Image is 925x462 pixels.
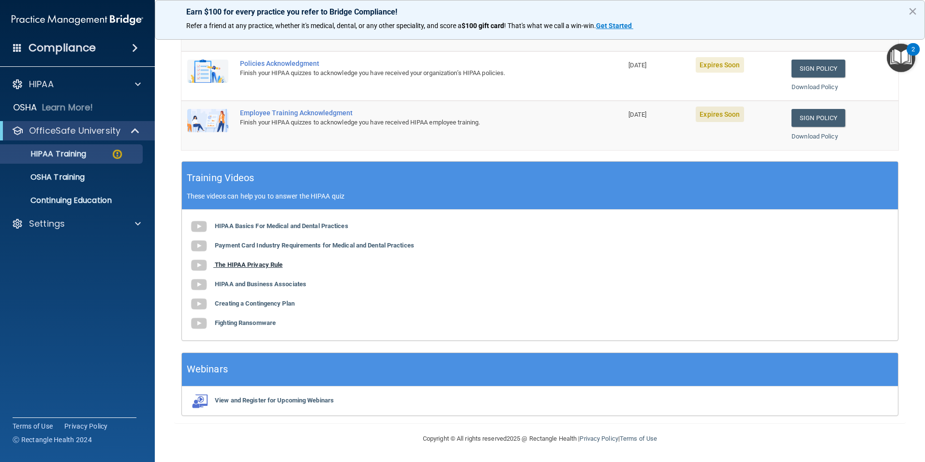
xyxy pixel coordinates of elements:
img: gray_youtube_icon.38fcd6cc.png [189,294,209,314]
a: Download Policy [791,133,838,140]
b: Payment Card Industry Requirements for Medical and Dental Practices [215,242,414,249]
h4: Compliance [29,41,96,55]
h5: Training Videos [187,169,254,186]
div: Copyright © All rights reserved 2025 @ Rectangle Health | | [363,423,716,454]
div: Finish your HIPAA quizzes to acknowledge you have received your organization’s HIPAA policies. [240,67,574,79]
span: Ⓒ Rectangle Health 2024 [13,435,92,445]
span: [DATE] [628,62,647,69]
a: HIPAA [12,78,141,90]
span: Expires Soon [696,57,744,73]
p: These videos can help you to answer the HIPAA quiz [187,192,893,200]
img: gray_youtube_icon.38fcd6cc.png [189,314,209,333]
img: PMB logo [12,10,143,30]
p: Continuing Education [6,196,138,205]
a: OfficeSafe University [12,125,140,137]
p: HIPAA [29,78,54,90]
p: Learn More! [42,102,93,113]
b: Creating a Contingency Plan [215,300,295,307]
a: Sign Policy [791,109,845,127]
a: Settings [12,218,141,230]
a: Terms of Use [13,421,53,431]
img: gray_youtube_icon.38fcd6cc.png [189,256,209,275]
span: ! That's what we call a win-win. [504,22,596,30]
div: Employee Training Acknowledgment [240,109,574,117]
img: webinarIcon.c7ebbf15.png [189,394,209,408]
strong: Get Started [596,22,632,30]
a: Terms of Use [620,435,657,442]
p: Earn $100 for every practice you refer to Bridge Compliance! [186,7,894,16]
div: 2 [911,49,915,62]
b: Fighting Ransomware [215,319,276,326]
a: Privacy Policy [64,421,108,431]
p: Settings [29,218,65,230]
h5: Webinars [187,361,228,378]
a: Privacy Policy [580,435,618,442]
div: Finish your HIPAA quizzes to acknowledge you have received HIPAA employee training. [240,117,574,128]
span: Expires Soon [696,107,744,122]
b: View and Register for Upcoming Webinars [215,397,334,404]
img: gray_youtube_icon.38fcd6cc.png [189,236,209,256]
strong: $100 gift card [462,22,504,30]
p: OfficeSafe University [29,125,120,137]
a: Download Policy [791,83,838,91]
b: The HIPAA Privacy Rule [215,261,283,268]
p: HIPAA Training [6,149,86,159]
p: OSHA Training [6,172,85,182]
b: HIPAA Basics For Medical and Dental Practices [215,222,348,230]
button: Close [908,3,917,19]
img: warning-circle.0cc9ac19.png [111,148,123,160]
span: Refer a friend at any practice, whether it's medical, dental, or any other speciality, and score a [186,22,462,30]
button: Open Resource Center, 2 new notifications [887,44,915,72]
a: Download Certificate [791,34,850,41]
b: HIPAA and Business Associates [215,280,306,288]
div: Policies Acknowledgment [240,60,574,67]
img: gray_youtube_icon.38fcd6cc.png [189,217,209,236]
p: OSHA [13,102,37,113]
a: Get Started [596,22,633,30]
span: [DATE] [628,111,647,118]
img: gray_youtube_icon.38fcd6cc.png [189,275,209,294]
a: Sign Policy [791,60,845,77]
